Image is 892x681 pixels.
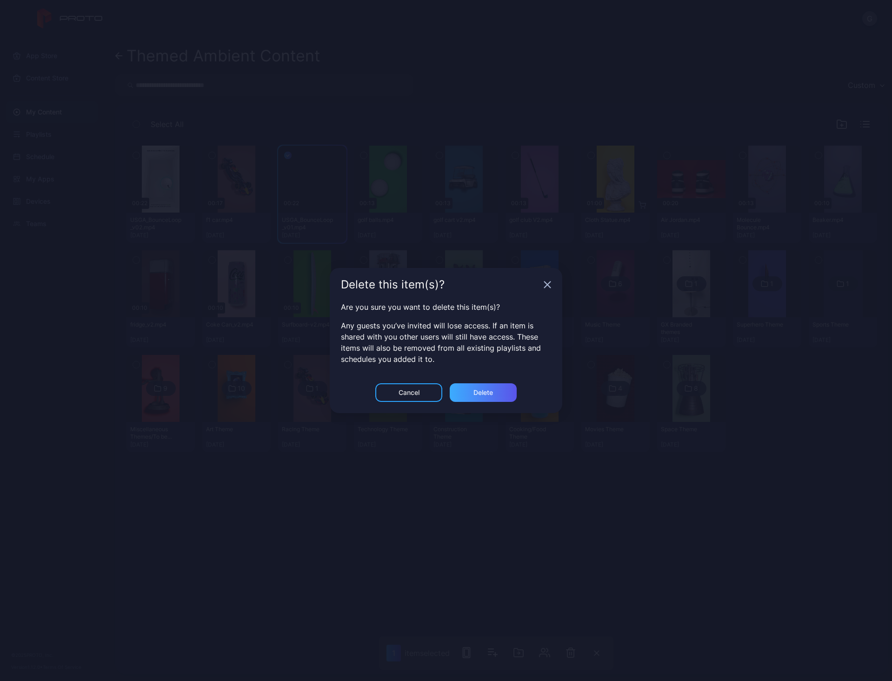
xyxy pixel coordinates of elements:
[341,279,540,290] div: Delete this item(s)?
[375,383,442,402] button: Cancel
[341,301,551,313] p: Are you sure you want to delete this item(s)?
[473,389,493,396] div: Delete
[450,383,517,402] button: Delete
[341,320,551,365] p: Any guests you’ve invited will lose access. If an item is shared with you other users will still ...
[399,389,419,396] div: Cancel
